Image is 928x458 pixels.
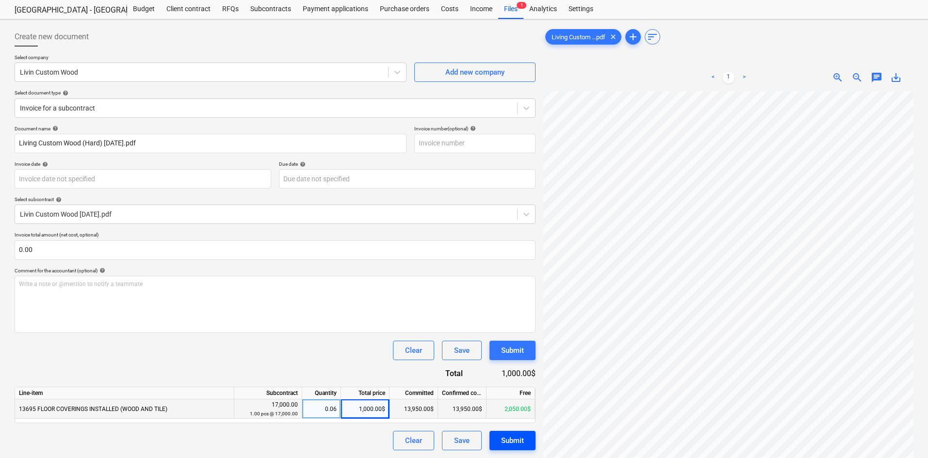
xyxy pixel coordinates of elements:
[832,72,844,83] span: zoom_in
[15,240,536,260] input: Invoice total amount (net cost, optional)
[40,161,48,167] span: help
[438,399,487,419] div: 13,950.00$
[50,126,58,131] span: help
[414,63,536,82] button: Add new company
[279,169,536,189] input: Due date not specified
[298,161,306,167] span: help
[250,411,298,416] small: 1.00 pcs @ 17,000.00
[15,169,271,189] input: Invoice date not specified
[306,399,337,419] div: 0.06
[15,161,271,167] div: Invoice date
[390,399,438,419] div: 13,950.00$
[15,90,536,96] div: Select document type
[61,90,68,96] span: help
[405,434,422,447] div: Clear
[871,72,882,83] span: chat
[723,72,734,83] a: Page 1 is your current page
[851,72,863,83] span: zoom_out
[445,66,505,79] div: Add new company
[501,434,524,447] div: Submit
[393,431,434,450] button: Clear
[341,399,390,419] div: 1,000.00$
[879,411,928,458] iframe: Chat Widget
[15,387,234,399] div: Line-item
[54,197,62,203] span: help
[454,344,470,357] div: Save
[489,431,536,450] button: Submit
[545,29,621,45] div: Living Custom ...pdf
[478,368,536,379] div: 1,000.00$
[489,341,536,360] button: Submit
[517,2,526,9] span: 1
[890,72,902,83] span: save_alt
[442,341,482,360] button: Save
[707,72,719,83] a: Previous page
[409,368,478,379] div: Total
[393,341,434,360] button: Clear
[405,344,422,357] div: Clear
[98,268,105,273] span: help
[468,126,476,131] span: help
[501,344,524,357] div: Submit
[15,268,536,274] div: Comment for the accountant (optional)
[15,31,89,43] span: Create new document
[15,196,536,203] div: Select subcontract
[487,399,535,419] div: 2,050.00$
[279,161,536,167] div: Due date
[15,5,115,16] div: [GEOGRAPHIC_DATA] - [GEOGRAPHIC_DATA]
[627,31,639,43] span: add
[647,31,658,43] span: sort
[15,126,407,132] div: Document name
[15,54,407,63] p: Select company
[487,387,535,399] div: Free
[19,406,167,412] span: 13695 FLOOR COVERINGS INSTALLED (WOOD AND TILE)
[414,126,536,132] div: Invoice number (optional)
[234,387,302,399] div: Subcontract
[341,387,390,399] div: Total price
[454,434,470,447] div: Save
[238,400,298,418] div: 17,000.00
[15,232,536,240] p: Invoice total amount (net cost, optional)
[738,72,750,83] a: Next page
[442,431,482,450] button: Save
[438,387,487,399] div: Confirmed costs
[390,387,438,399] div: Committed
[302,387,341,399] div: Quantity
[414,134,536,153] input: Invoice number
[15,134,407,153] input: Document name
[607,31,619,43] span: clear
[546,33,611,41] span: Living Custom ...pdf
